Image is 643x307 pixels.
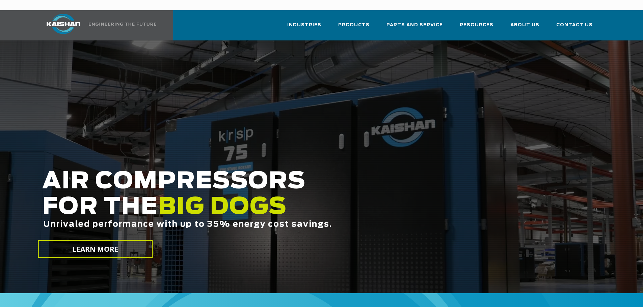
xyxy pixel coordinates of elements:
a: Parts and Service [386,16,443,39]
span: LEARN MORE [72,244,118,254]
img: Engineering the future [89,23,156,26]
span: Parts and Service [386,21,443,29]
a: Contact Us [556,16,593,39]
a: About Us [510,16,539,39]
span: About Us [510,21,539,29]
span: Resources [460,21,493,29]
span: Products [338,21,370,29]
h2: AIR COMPRESSORS FOR THE [42,169,507,250]
img: kaishan logo [38,14,89,34]
a: Industries [287,16,321,39]
span: Contact Us [556,21,593,29]
a: Products [338,16,370,39]
a: LEARN MORE [38,240,153,258]
a: Kaishan USA [38,10,158,40]
span: Industries [287,21,321,29]
span: BIG DOGS [158,196,287,219]
span: Unrivaled performance with up to 35% energy cost savings. [43,220,332,228]
a: Resources [460,16,493,39]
